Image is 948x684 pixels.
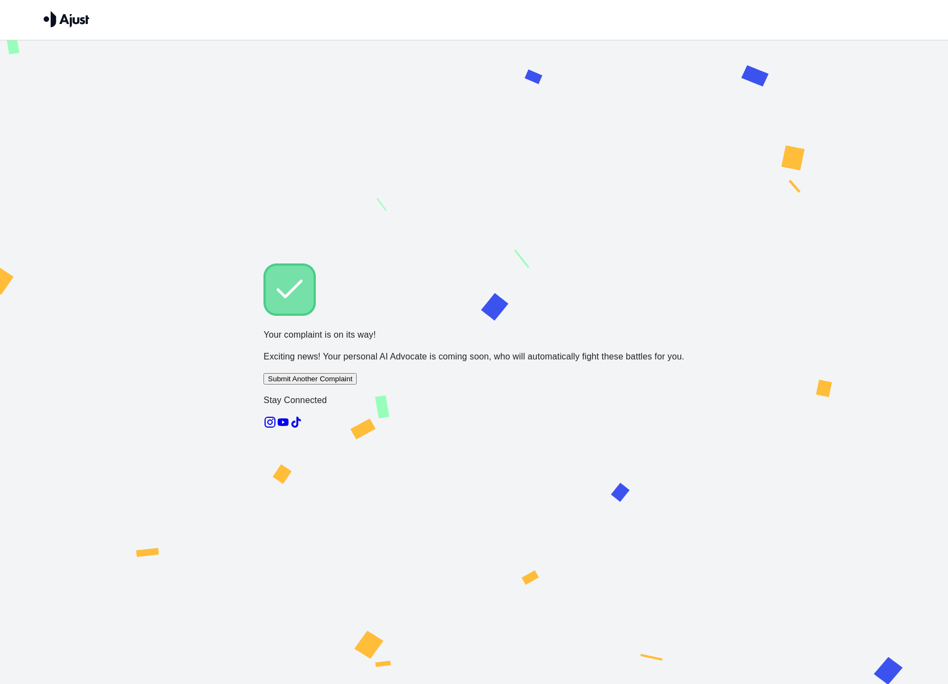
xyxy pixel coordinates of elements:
button: Submit Another Complaint [263,373,357,385]
p: Stay Connected [263,394,684,407]
img: Check! [263,263,316,316]
img: Ajust [44,11,89,27]
p: Your complaint is on its way! [263,328,684,341]
p: Exciting news! Your personal AI Advocate is coming soon, who will automatically fight these battl... [263,350,684,363]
